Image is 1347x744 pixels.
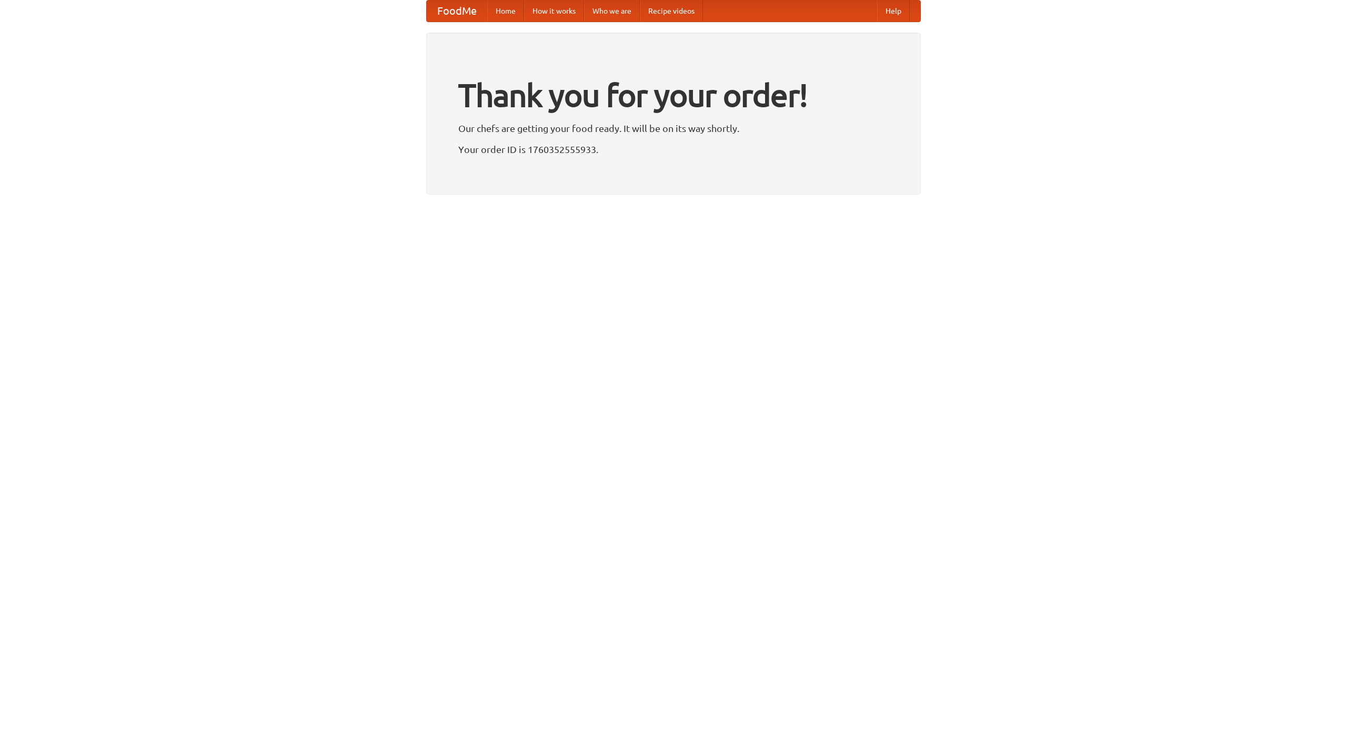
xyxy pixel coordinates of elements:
a: Who we are [584,1,640,22]
a: FoodMe [427,1,487,22]
a: Home [487,1,524,22]
p: Your order ID is 1760352555933. [458,141,889,157]
h1: Thank you for your order! [458,70,889,120]
p: Our chefs are getting your food ready. It will be on its way shortly. [458,120,889,136]
a: Help [877,1,910,22]
a: How it works [524,1,584,22]
a: Recipe videos [640,1,703,22]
